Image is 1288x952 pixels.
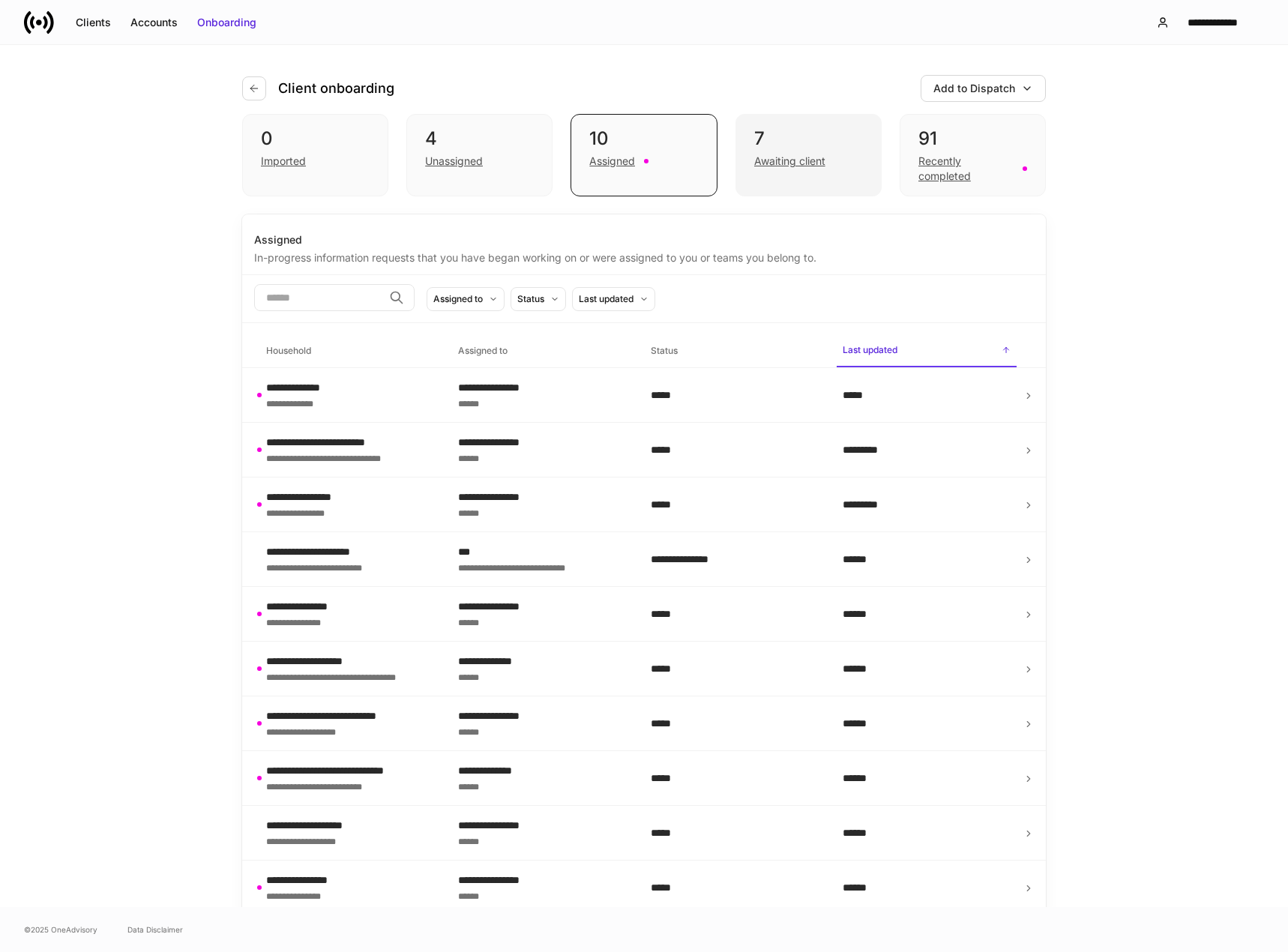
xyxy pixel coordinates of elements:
div: Last updated [579,292,634,306]
h6: Last updated [843,343,897,357]
div: Status [517,292,544,306]
div: Unassigned [425,154,483,169]
span: Household [260,336,440,367]
h4: Client onboarding [278,79,394,97]
div: 7 [754,127,863,151]
a: Data Disclaimer [127,924,183,936]
button: Clients [66,10,121,34]
div: 0Imported [242,114,388,196]
div: 7Awaiting client [735,114,882,196]
div: Clients [76,15,111,30]
div: Assigned [589,154,635,169]
div: Imported [261,154,306,169]
div: 91 [918,127,1027,151]
div: Accounts [130,15,178,30]
span: Last updated [837,335,1017,367]
h6: Household [266,343,311,358]
button: Assigned to [427,287,505,311]
span: © 2025 OneAdvisory [24,924,97,936]
div: 4 [425,127,534,151]
div: 4Unassigned [406,114,553,196]
h6: Status [651,343,678,358]
h6: Assigned to [458,343,508,358]
div: 0 [261,127,370,151]
div: In-progress information requests that you have began working on or were assigned to you or teams ... [254,247,1034,265]
div: Recently completed [918,154,1014,184]
span: Assigned to [452,336,632,367]
div: Awaiting client [754,154,825,169]
button: Status [511,287,566,311]
div: Onboarding [197,15,256,30]
button: Add to Dispatch [921,75,1046,102]
div: 10Assigned [571,114,717,196]
div: Add to Dispatch [933,81,1015,96]
div: Assigned [254,232,1034,247]
div: Assigned to [433,292,483,306]
div: 10 [589,127,698,151]
button: Accounts [121,10,187,34]
button: Last updated [572,287,655,311]
span: Status [645,336,825,367]
button: Onboarding [187,10,266,34]
div: 91Recently completed [900,114,1046,196]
